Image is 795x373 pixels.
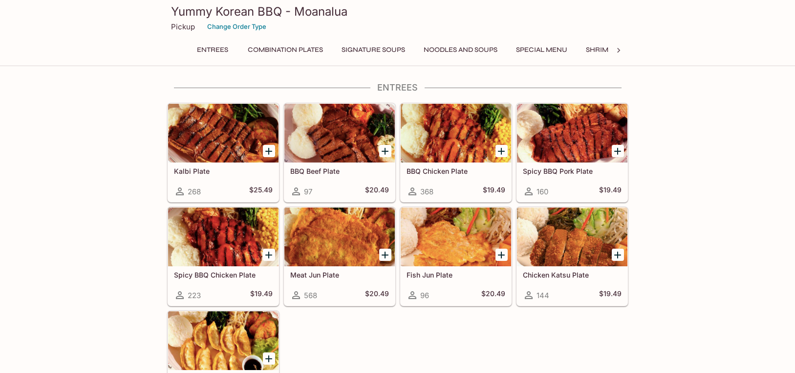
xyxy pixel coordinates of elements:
div: Fish Jun Plate [401,208,511,266]
h5: Kalbi Plate [174,167,273,175]
a: Chicken Katsu Plate144$19.49 [516,207,628,306]
h5: $20.49 [481,289,505,301]
a: Meat Jun Plate568$20.49 [284,207,395,306]
h5: Spicy BBQ Chicken Plate [174,271,273,279]
span: 568 [304,291,317,300]
button: Add Chicken Katsu Plate [612,249,624,261]
h5: Fish Jun Plate [407,271,505,279]
div: Meat Jun Plate [284,208,395,266]
h5: $19.49 [483,186,505,197]
span: 223 [188,291,201,300]
div: Chicken Katsu Plate [517,208,627,266]
h5: $19.49 [250,289,273,301]
button: Noodles and Soups [418,43,503,57]
a: Fish Jun Plate96$20.49 [400,207,512,306]
h5: Spicy BBQ Pork Plate [523,167,622,175]
div: Kalbi Plate [168,104,279,163]
h4: Entrees [167,82,628,93]
h5: $19.49 [599,186,622,197]
a: BBQ Beef Plate97$20.49 [284,103,395,202]
h5: BBQ Chicken Plate [407,167,505,175]
button: Signature Soups [336,43,410,57]
h5: $19.49 [599,289,622,301]
h5: $20.49 [365,186,389,197]
h5: $20.49 [365,289,389,301]
button: Shrimp Combos [580,43,650,57]
span: 144 [537,291,549,300]
button: Add BBQ Chicken Plate [495,145,508,157]
span: 268 [188,187,201,196]
h5: Meat Jun Plate [290,271,389,279]
button: Combination Plates [242,43,328,57]
a: BBQ Chicken Plate368$19.49 [400,103,512,202]
button: Entrees [191,43,235,57]
button: Add Meat Jun Plate [379,249,391,261]
h5: Chicken Katsu Plate [523,271,622,279]
div: Fried Man Doo Plate [168,311,279,370]
span: 160 [537,187,548,196]
h5: $25.49 [249,186,273,197]
button: Special Menu [511,43,573,57]
button: Add Spicy BBQ Chicken Plate [263,249,275,261]
button: Add Fish Jun Plate [495,249,508,261]
div: Spicy BBQ Chicken Plate [168,208,279,266]
div: Spicy BBQ Pork Plate [517,104,627,163]
h3: Yummy Korean BBQ - Moanalua [171,4,624,19]
button: Add Kalbi Plate [263,145,275,157]
a: Kalbi Plate268$25.49 [168,103,279,202]
button: Change Order Type [203,19,271,34]
span: 368 [420,187,433,196]
div: BBQ Beef Plate [284,104,395,163]
a: Spicy BBQ Chicken Plate223$19.49 [168,207,279,306]
span: 96 [420,291,429,300]
h5: BBQ Beef Plate [290,167,389,175]
p: Pickup [171,22,195,31]
button: Add BBQ Beef Plate [379,145,391,157]
button: Add Fried Man Doo Plate [263,352,275,365]
a: Spicy BBQ Pork Plate160$19.49 [516,103,628,202]
div: BBQ Chicken Plate [401,104,511,163]
button: Add Spicy BBQ Pork Plate [612,145,624,157]
span: 97 [304,187,312,196]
